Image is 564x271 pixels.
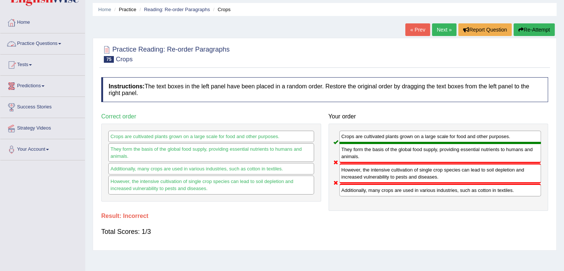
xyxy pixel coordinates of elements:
div: Total Scores: 1/3 [101,223,548,241]
a: Tests [0,55,85,73]
a: Your Account [0,139,85,158]
div: They form the basis of the global food supply, providing essential nutrients to humans and animals. [339,143,541,163]
a: Home [98,7,111,12]
div: However, the intensive cultivation of single crop species can lead to soil depletion and increase... [339,163,541,183]
a: « Prev [405,23,430,36]
a: Success Stories [0,97,85,115]
div: However, the intensive cultivation of single crop species can lead to soil depletion and increase... [108,176,314,194]
button: Re-Attempt [514,23,555,36]
a: Strategy Videos [0,118,85,137]
div: Additionally, many crops are used in various industries, such as cotton in textiles. [339,184,541,196]
div: They form the basis of the global food supply, providing essential nutrients to humans and animals. [108,143,314,162]
h2: Practice Reading: Re-order Paragraphs [101,44,230,63]
div: Additionally, many crops are used in various industries, such as cotton in textiles. [108,163,314,174]
h4: The text boxes in the left panel have been placed in a random order. Restore the original order b... [101,77,548,102]
small: Crops [116,56,132,63]
span: 75 [104,56,114,63]
div: Crops are cultivated plants grown on a large scale for food and other purposes. [108,131,314,142]
button: Report Question [458,23,512,36]
a: Practice Questions [0,33,85,52]
a: Next » [432,23,456,36]
li: Crops [211,6,231,13]
a: Reading: Re-order Paragraphs [144,7,210,12]
a: Predictions [0,76,85,94]
a: Home [0,12,85,31]
div: Crops are cultivated plants grown on a large scale for food and other purposes. [339,131,541,143]
h4: Your order [329,113,548,120]
h4: Result: [101,213,548,219]
b: Instructions: [109,83,145,89]
h4: Correct order [101,113,321,120]
li: Practice [112,6,136,13]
